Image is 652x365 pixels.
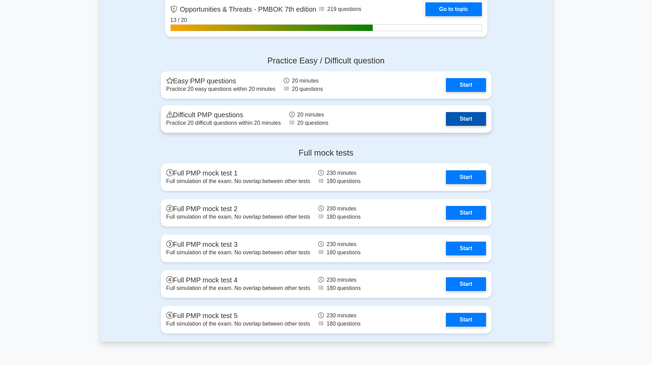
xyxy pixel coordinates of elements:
h4: Full mock tests [161,148,491,158]
a: Start [446,277,486,291]
a: Start [446,78,486,92]
a: Start [446,313,486,327]
a: Go to topic [425,2,482,16]
h4: Practice Easy / Difficult question [161,56,491,66]
a: Start [446,170,486,184]
a: Start [446,206,486,220]
a: Start [446,242,486,255]
a: Start [446,112,486,126]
